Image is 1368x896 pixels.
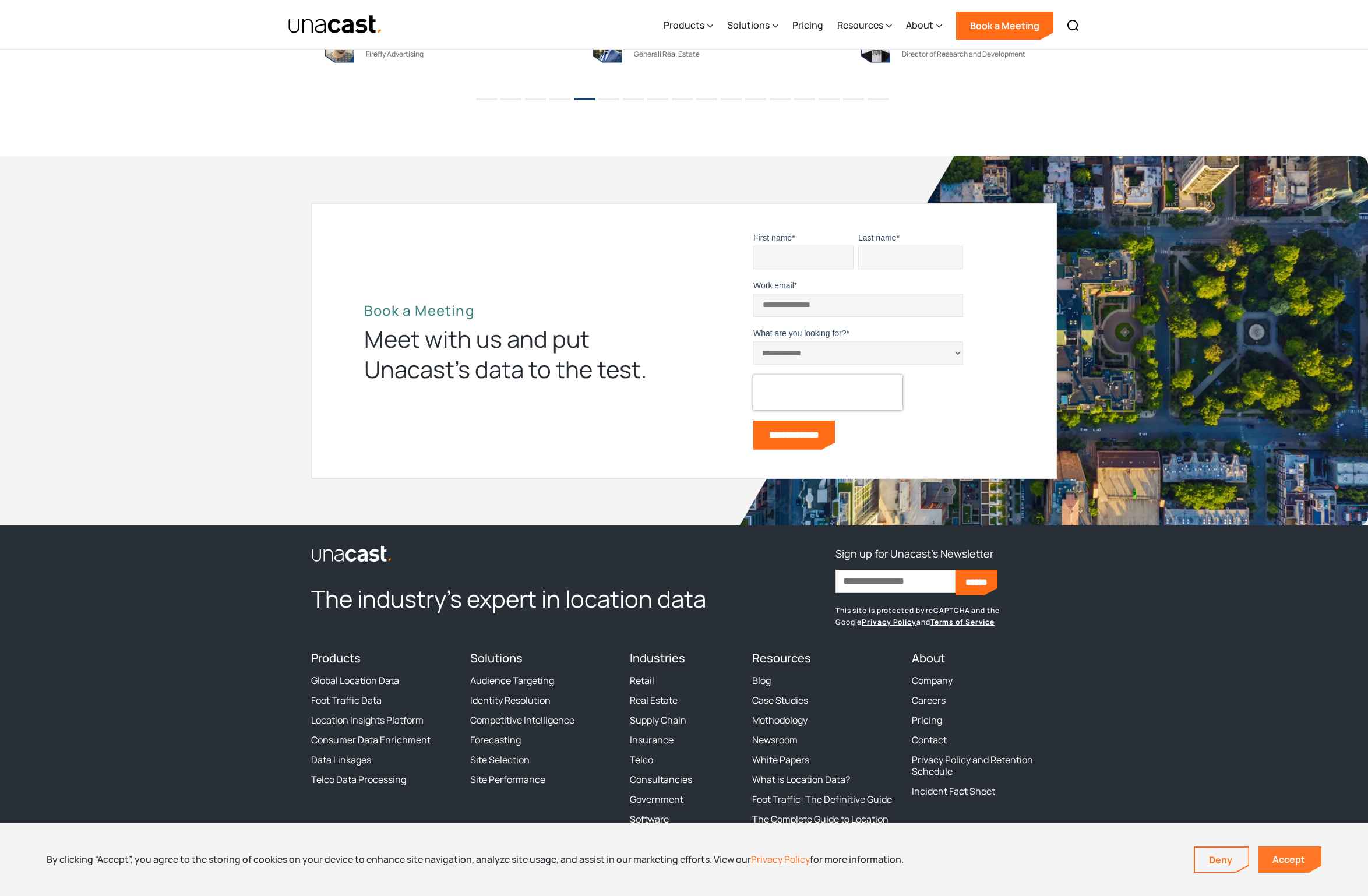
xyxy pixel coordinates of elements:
[311,675,399,686] a: Global Location Data
[930,617,995,627] a: Terms of Service
[311,544,738,563] a: link to the homepage
[630,793,683,805] a: Government
[794,98,815,100] button: 14 of 6
[751,853,810,866] a: Privacy Policy
[364,324,667,384] div: Meet with us and put Unacast’s data to the test.
[753,233,792,242] span: First name
[868,98,889,100] button: 17 of 6
[752,714,808,726] a: Methodology
[835,605,1057,628] p: This site is protected by reCAPTCHA and the Google and
[843,98,864,100] button: 16 of 6
[752,651,897,665] h4: Resources
[623,98,644,100] button: 7 of 6
[647,98,668,100] button: 8 of 6
[752,694,808,706] a: Case Studies
[288,15,383,35] img: Unacast text logo
[470,754,530,766] a: Site Selection
[630,754,653,766] a: Telco
[902,48,1025,60] div: Director of Research and Development
[470,675,554,686] a: Audience Targeting
[770,98,791,100] button: 13 of 6
[912,754,1057,777] a: Privacy Policy and Retention Schedule
[912,651,1057,665] h4: About
[311,754,371,766] a: Data Linkages
[664,18,704,32] div: Products
[574,98,595,100] button: 5 of 6
[311,545,393,563] img: Unacast logo
[862,617,916,627] a: Privacy Policy
[311,584,738,614] h2: The industry’s expert in location data
[366,48,424,60] div: Firefly Advertising
[906,18,933,32] div: About
[549,98,570,100] button: 4 of 6
[858,233,896,242] span: Last name
[470,694,551,706] a: Identity Resolution
[696,98,717,100] button: 10 of 6
[837,18,883,32] div: Resources
[727,2,778,50] div: Solutions
[1195,848,1249,872] a: Deny
[630,734,674,746] a: Insurance
[634,48,700,60] div: Generali Real Estate
[752,675,771,686] a: Blog
[752,734,798,746] a: Newsroom
[837,2,892,50] div: Resources
[752,754,809,766] a: White Papers
[311,714,424,726] a: Location Insights Platform
[630,813,669,825] a: Software
[630,694,678,706] a: Real Estate
[906,2,942,50] div: About
[835,544,993,563] h3: Sign up for Unacast's Newsletter
[792,2,823,50] a: Pricing
[752,774,850,785] a: What is Location Data?
[630,774,692,785] a: Consultancies
[912,734,947,746] a: Contact
[672,98,693,100] button: 9 of 6
[912,694,946,706] a: Careers
[630,714,686,726] a: Supply Chain
[630,675,654,686] a: Retail
[819,98,840,100] button: 15 of 6
[470,734,521,746] a: Forecasting
[956,12,1053,40] a: Book a Meeting
[752,793,892,805] a: Foot Traffic: The Definitive Guide
[912,675,953,686] a: Company
[711,156,1368,525] img: bird's eye view of the city
[470,774,545,785] a: Site Performance
[753,375,902,410] iframe: reCAPTCHA
[311,734,431,746] a: Consumer Data Enrichment
[598,98,619,100] button: 6 of 6
[311,694,382,706] a: Foot Traffic Data
[630,651,739,665] h4: Industries
[311,774,406,785] a: Telco Data Processing
[1066,19,1080,33] img: Search icon
[912,714,942,726] a: Pricing
[1258,846,1321,873] a: Accept
[752,813,897,837] a: The Complete Guide to Location Intelligence for Business
[470,650,523,666] a: Solutions
[47,853,904,866] div: By clicking “Accept”, you agree to the storing of cookies on your device to enhance site navigati...
[525,98,546,100] button: 3 of 6
[912,785,995,797] a: Incident Fact Sheet
[288,15,383,35] a: home
[745,98,766,100] button: 12 of 6
[753,329,847,338] span: What are you looking for?
[500,98,521,100] button: 2 of 6
[311,650,361,666] a: Products
[727,18,770,32] div: Solutions
[364,302,667,319] h2: Book a Meeting
[753,281,794,290] span: Work email
[470,714,574,726] a: Competitive Intelligence
[664,2,713,50] div: Products
[476,98,497,100] button: 1 of 6
[721,98,742,100] button: 11 of 6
